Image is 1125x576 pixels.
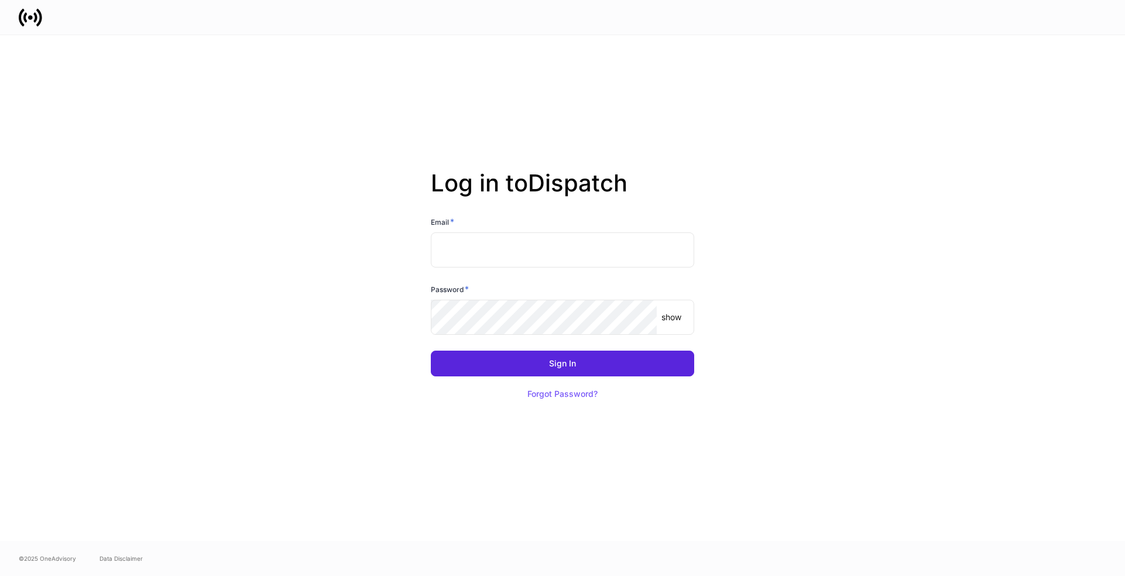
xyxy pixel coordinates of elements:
h6: Password [431,283,469,295]
p: show [661,311,681,323]
h2: Log in to Dispatch [431,169,694,216]
div: Forgot Password? [527,390,598,398]
h6: Email [431,216,454,228]
button: Sign In [431,351,694,376]
a: Data Disclaimer [100,554,143,563]
button: Forgot Password? [513,381,612,407]
span: © 2025 OneAdvisory [19,554,76,563]
div: Sign In [549,359,576,368]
